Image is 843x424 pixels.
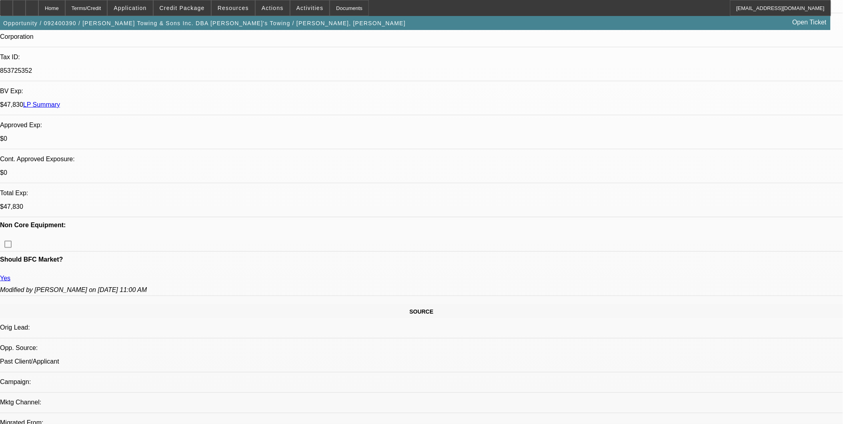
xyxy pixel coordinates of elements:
a: LP Summary [23,101,60,108]
span: Credit Package [160,5,205,11]
button: Credit Package [154,0,211,16]
span: Resources [218,5,249,11]
button: Activities [290,0,330,16]
span: Application [114,5,146,11]
span: SOURCE [410,308,434,315]
button: Resources [212,0,255,16]
span: Actions [262,5,284,11]
a: Open Ticket [789,16,830,29]
button: Application [108,0,152,16]
span: Opportunity / 092400390 / [PERSON_NAME] Towing & Sons Inc. DBA [PERSON_NAME]'s Towing / [PERSON_N... [3,20,406,26]
button: Actions [256,0,290,16]
span: Activities [296,5,324,11]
